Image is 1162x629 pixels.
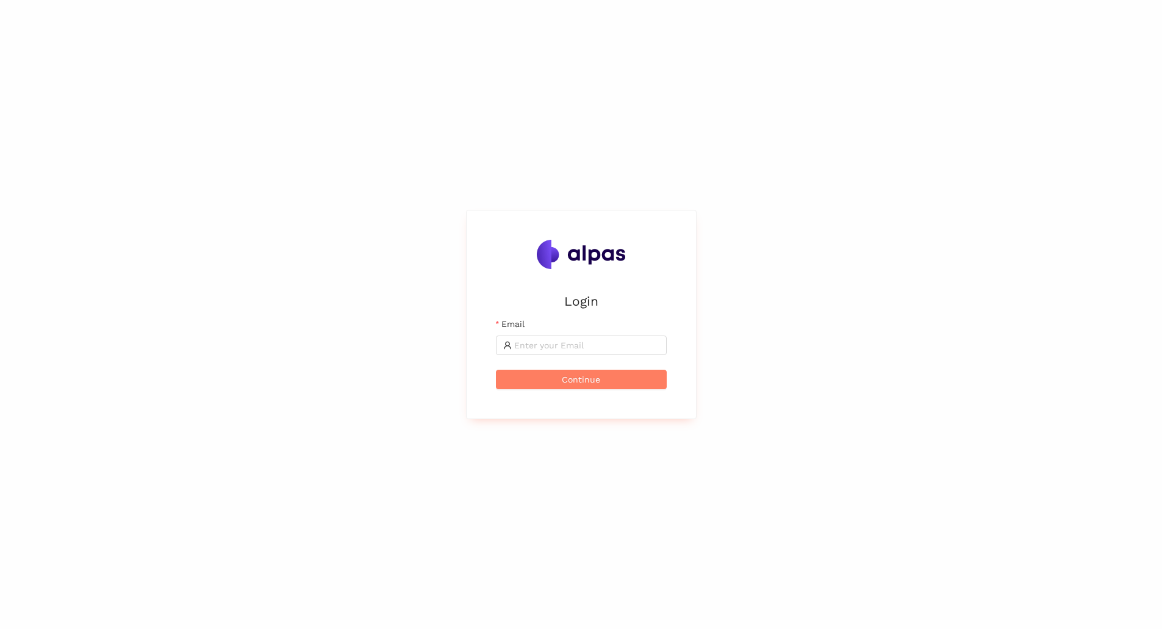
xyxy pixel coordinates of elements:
[496,317,525,331] label: Email
[514,339,659,352] input: Email
[496,291,667,311] h2: Login
[503,341,512,350] span: user
[496,370,667,389] button: Continue
[537,240,626,269] img: Alpas.ai Logo
[562,373,600,386] span: Continue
